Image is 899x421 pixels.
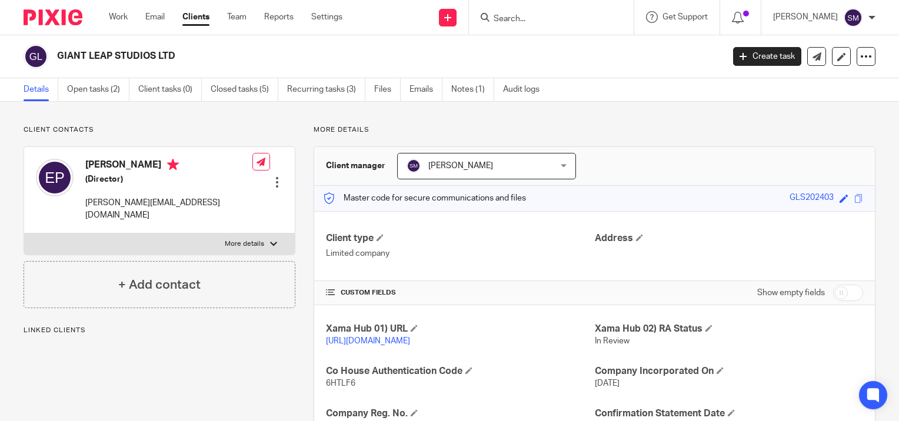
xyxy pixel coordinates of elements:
[733,47,801,66] a: Create task
[326,232,594,245] h4: Client type
[67,78,129,101] a: Open tasks (2)
[595,323,863,335] h4: Xama Hub 02) RA Status
[211,78,278,101] a: Closed tasks (5)
[227,11,247,23] a: Team
[145,11,165,23] a: Email
[326,288,594,298] h4: CUSTOM FIELDS
[595,407,863,420] h4: Confirmation Statement Date
[138,78,202,101] a: Client tasks (0)
[326,160,385,172] h3: Client manager
[326,379,355,387] span: 6HTLF6
[264,11,294,23] a: Reports
[757,287,825,299] label: Show empty fields
[595,365,863,377] h4: Company Incorporated On
[326,248,594,259] p: Limited company
[374,78,401,101] a: Files
[595,379,620,387] span: [DATE]
[24,78,58,101] a: Details
[844,8,863,27] img: svg%3E
[225,239,264,249] p: More details
[409,78,442,101] a: Emails
[326,365,594,377] h4: Co House Authentication Code
[24,125,295,135] p: Client contacts
[57,50,584,62] h2: GIANT LEAP STUDIOS LTD
[790,192,834,205] div: GLS202403
[182,11,209,23] a: Clients
[85,173,252,185] h5: (Director)
[326,323,594,335] h4: Xama Hub 01) URL
[595,337,630,345] span: In Review
[85,197,252,221] p: [PERSON_NAME][EMAIL_ADDRESS][DOMAIN_NAME]
[492,14,598,25] input: Search
[326,337,410,345] a: [URL][DOMAIN_NAME]
[24,44,48,69] img: svg%3E
[595,232,863,245] h4: Address
[662,13,708,21] span: Get Support
[314,125,875,135] p: More details
[311,11,342,23] a: Settings
[85,159,252,173] h4: [PERSON_NAME]
[109,11,128,23] a: Work
[167,159,179,171] i: Primary
[326,407,594,420] h4: Company Reg. No.
[451,78,494,101] a: Notes (1)
[323,192,526,204] p: Master code for secure communications and files
[287,78,365,101] a: Recurring tasks (3)
[118,276,201,294] h4: + Add contact
[24,326,295,335] p: Linked clients
[36,159,74,196] img: svg%3E
[407,159,421,173] img: svg%3E
[773,11,838,23] p: [PERSON_NAME]
[24,9,82,25] img: Pixie
[428,162,493,170] span: [PERSON_NAME]
[503,78,548,101] a: Audit logs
